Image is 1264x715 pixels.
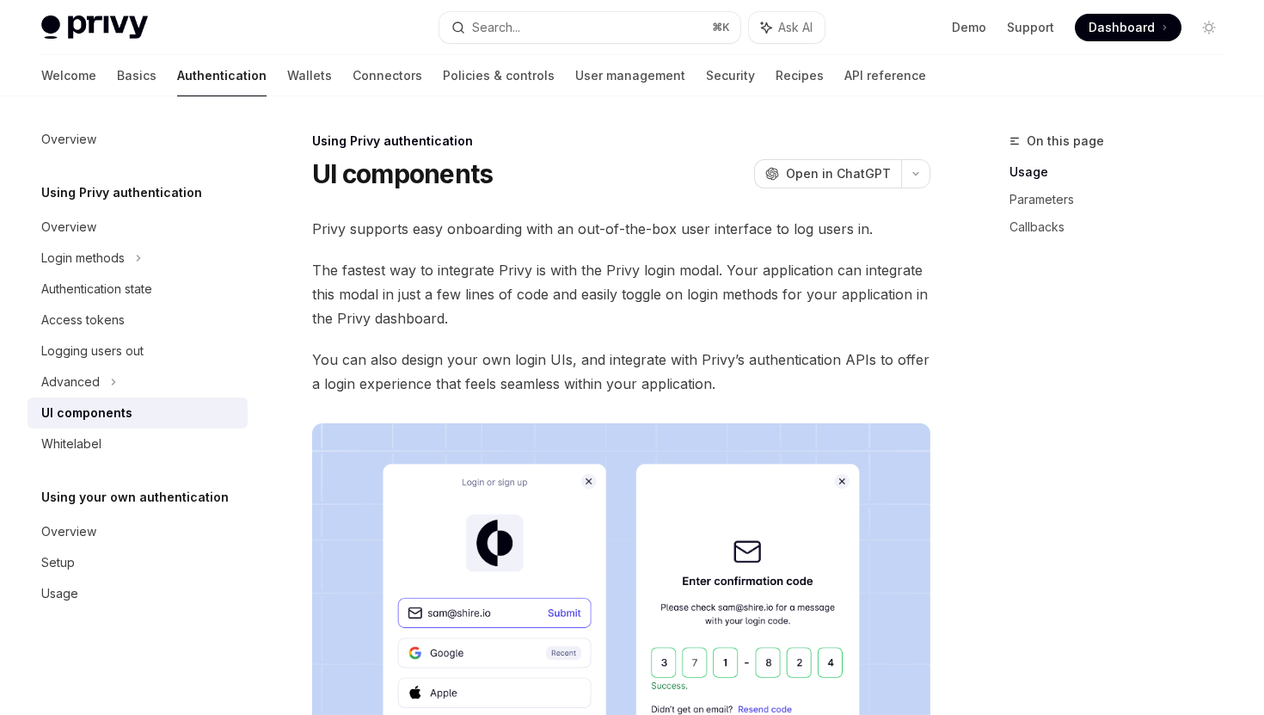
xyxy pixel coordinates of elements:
div: Using Privy authentication [312,133,930,150]
div: Logging users out [41,341,144,361]
a: Recipes [776,55,824,96]
a: Policies & controls [443,55,555,96]
span: Dashboard [1089,19,1155,36]
a: Support [1007,19,1054,36]
div: Access tokens [41,310,125,330]
a: Basics [117,55,156,96]
a: Welcome [41,55,96,96]
a: Overview [28,516,248,547]
a: Access tokens [28,305,248,336]
img: light logo [41,15,148,40]
a: Connectors [353,55,422,96]
a: Whitelabel [28,428,248,459]
div: Authentication state [41,279,152,299]
a: Overview [28,212,248,243]
div: Usage [41,583,78,604]
span: On this page [1027,131,1104,151]
div: UI components [41,403,132,423]
span: Privy supports easy onboarding with an out-of-the-box user interface to log users in. [312,217,930,241]
h1: UI components [312,158,493,189]
a: Dashboard [1075,14,1181,41]
a: Overview [28,124,248,155]
h5: Using your own authentication [41,487,229,508]
a: Wallets [287,55,332,96]
div: Overview [41,129,96,150]
span: The fastest way to integrate Privy is with the Privy login modal. Your application can integrate ... [312,258,930,330]
div: Advanced [41,372,100,392]
a: Usage [28,578,248,609]
h5: Using Privy authentication [41,182,202,203]
button: Ask AI [749,12,825,43]
div: Search... [472,17,520,38]
a: Setup [28,547,248,578]
a: UI components [28,398,248,428]
span: Open in ChatGPT [786,165,891,182]
a: Callbacks [1009,213,1236,241]
a: Security [706,55,755,96]
a: Demo [952,19,986,36]
div: Login methods [41,248,125,268]
a: User management [575,55,685,96]
span: Ask AI [778,19,813,36]
a: API reference [844,55,926,96]
button: Open in ChatGPT [754,159,901,188]
div: Setup [41,552,75,573]
button: Toggle dark mode [1195,14,1223,41]
a: Parameters [1009,186,1236,213]
div: Whitelabel [41,434,101,454]
a: Authentication [177,55,267,96]
a: Authentication state [28,274,248,305]
a: Logging users out [28,336,248,367]
span: You can also design your own login UIs, and integrate with Privy’s authentication APIs to offer a... [312,348,930,396]
div: Overview [41,217,96,237]
span: ⌘ K [712,21,730,34]
button: Search...⌘K [439,12,739,43]
div: Overview [41,521,96,542]
a: Usage [1009,158,1236,186]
